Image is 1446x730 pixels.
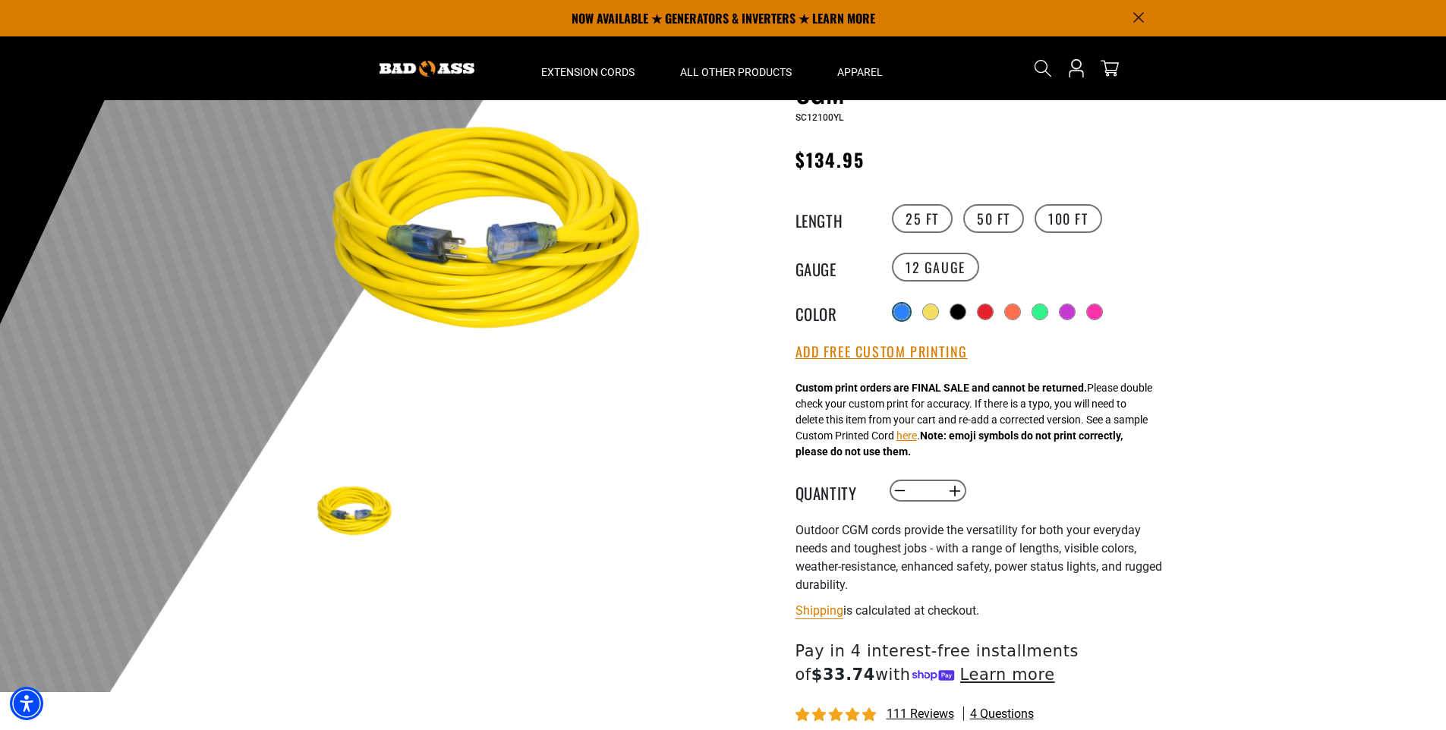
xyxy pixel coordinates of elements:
[795,708,879,722] span: 4.81 stars
[1035,204,1102,233] label: 100 FT
[896,428,917,444] button: here
[795,112,843,123] span: SC12100YL
[970,706,1034,722] span: 4 questions
[795,257,871,277] legend: Gauge
[795,600,1167,621] div: is calculated at checkout.
[892,253,979,282] label: 12 Gauge
[10,687,43,720] div: Accessibility Menu
[887,706,954,721] span: 111 reviews
[795,382,1087,394] strong: Custom print orders are FINAL SALE and cannot be returned.
[1031,56,1055,80] summary: Search
[795,430,1123,458] strong: Note: emoji symbols do not print correctly, please do not use them.
[795,380,1152,460] div: Please double check your custom print for accuracy. If there is a typo, you will need to delete t...
[680,65,792,79] span: All Other Products
[814,36,906,100] summary: Apparel
[380,61,474,77] img: Bad Ass Extension Cords
[1064,36,1088,100] a: Open this option
[313,51,679,417] img: Yellow
[963,204,1024,233] label: 50 FT
[657,36,814,100] summary: All Other Products
[795,344,968,360] button: Add Free Custom Printing
[795,302,871,322] legend: Color
[541,65,635,79] span: Extension Cords
[795,146,865,173] span: $134.95
[837,65,883,79] span: Apparel
[795,481,871,501] label: Quantity
[795,209,871,228] legend: Length
[1098,59,1122,77] a: cart
[795,523,1162,592] span: Outdoor CGM cords provide the versatility for both your everyday needs and toughest jobs - with a...
[313,468,401,556] img: Yellow
[795,603,843,618] a: Shipping
[518,36,657,100] summary: Extension Cords
[892,204,953,233] label: 25 FT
